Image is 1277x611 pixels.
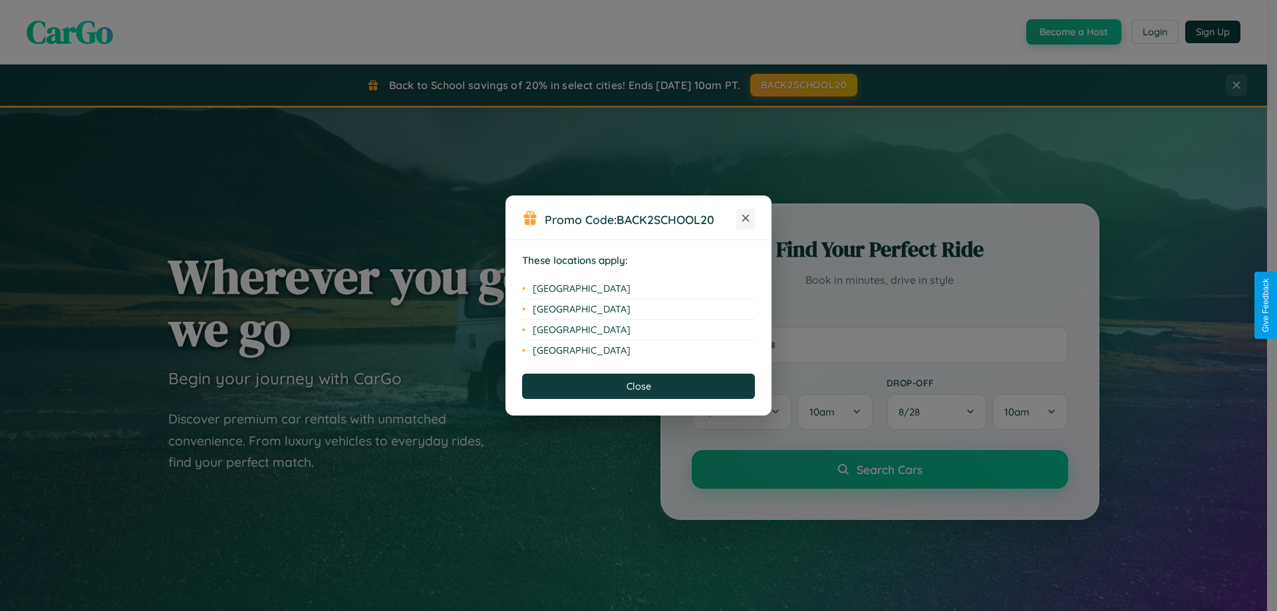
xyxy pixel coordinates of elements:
h3: Promo Code: [545,212,736,227]
div: Give Feedback [1261,279,1270,332]
button: Close [522,374,755,399]
strong: These locations apply: [522,254,628,267]
li: [GEOGRAPHIC_DATA] [522,320,755,340]
li: [GEOGRAPHIC_DATA] [522,279,755,299]
b: BACK2SCHOOL20 [617,212,714,227]
li: [GEOGRAPHIC_DATA] [522,299,755,320]
li: [GEOGRAPHIC_DATA] [522,340,755,360]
